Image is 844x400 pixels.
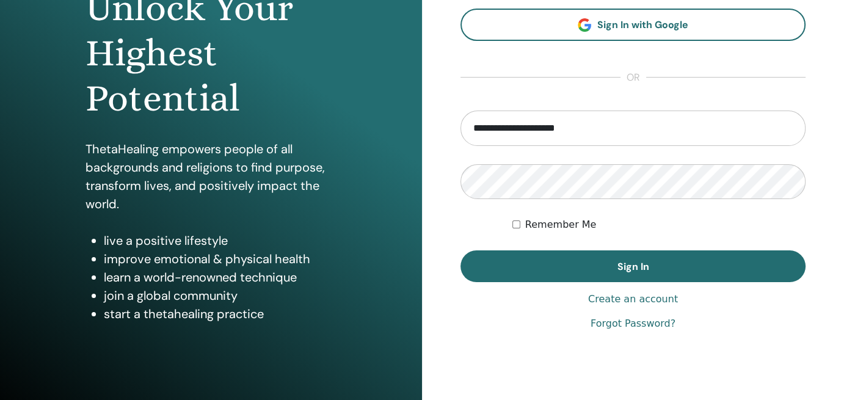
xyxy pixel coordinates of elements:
span: Sign In [617,260,649,273]
li: learn a world-renowned technique [104,268,337,286]
div: Keep me authenticated indefinitely or until I manually logout [512,217,806,232]
li: start a thetahealing practice [104,305,337,323]
label: Remember Me [525,217,597,232]
li: improve emotional & physical health [104,250,337,268]
span: or [620,70,646,85]
a: Forgot Password? [591,316,675,331]
a: Sign In with Google [460,9,806,41]
button: Sign In [460,250,806,282]
a: Create an account [588,292,678,307]
span: Sign In with Google [597,18,688,31]
li: join a global community [104,286,337,305]
p: ThetaHealing empowers people of all backgrounds and religions to find purpose, transform lives, a... [85,140,337,213]
li: live a positive lifestyle [104,231,337,250]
